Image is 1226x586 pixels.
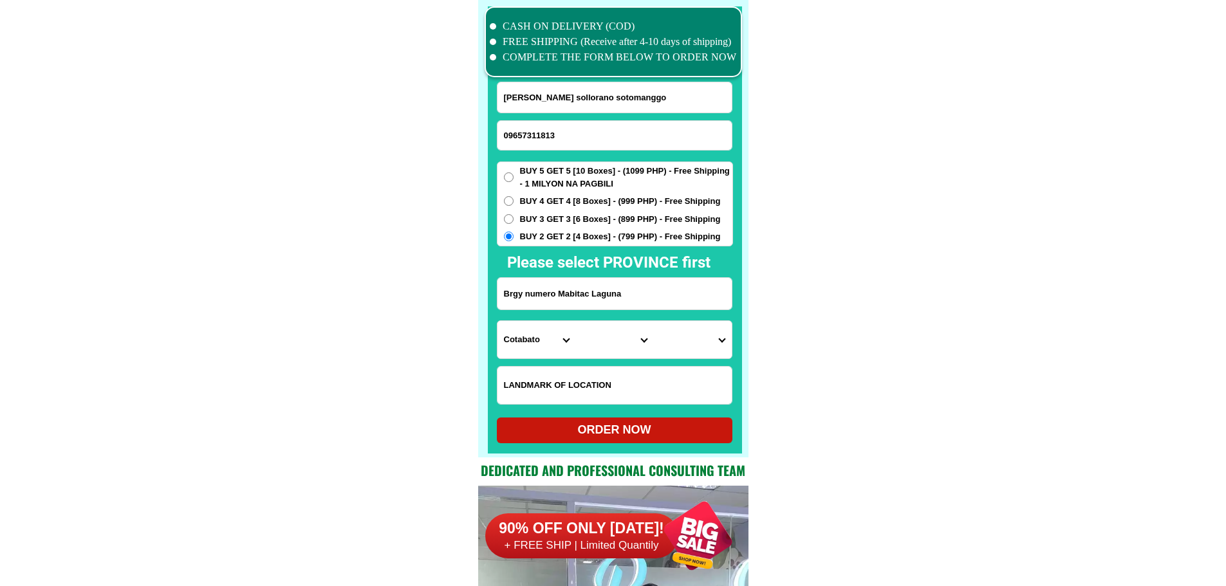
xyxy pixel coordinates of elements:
[507,251,850,274] h2: Please select PROVINCE first
[490,19,737,34] li: CASH ON DELIVERY (COD)
[504,214,514,224] input: BUY 3 GET 3 [6 Boxes] - (899 PHP) - Free Shipping
[490,34,737,50] li: FREE SHIPPING (Receive after 4-10 days of shipping)
[520,213,721,226] span: BUY 3 GET 3 [6 Boxes] - (899 PHP) - Free Shipping
[504,172,514,182] input: BUY 5 GET 5 [10 Boxes] - (1099 PHP) - Free Shipping - 1 MILYON NA PAGBILI
[490,50,737,65] li: COMPLETE THE FORM BELOW TO ORDER NOW
[478,461,748,480] h2: Dedicated and professional consulting team
[504,232,514,241] input: BUY 2 GET 2 [4 Boxes] - (799 PHP) - Free Shipping
[504,196,514,206] input: BUY 4 GET 4 [8 Boxes] - (999 PHP) - Free Shipping
[520,165,732,190] span: BUY 5 GET 5 [10 Boxes] - (1099 PHP) - Free Shipping - 1 MILYON NA PAGBILI
[520,195,721,208] span: BUY 4 GET 4 [8 Boxes] - (999 PHP) - Free Shipping
[485,538,678,553] h6: + FREE SHIP | Limited Quantily
[497,82,732,113] input: Input full_name
[653,321,731,358] select: Select commune
[485,519,678,538] h6: 90% OFF ONLY [DATE]!
[497,321,575,358] select: Select province
[497,121,732,150] input: Input phone_number
[520,230,721,243] span: BUY 2 GET 2 [4 Boxes] - (799 PHP) - Free Shipping
[575,321,653,358] select: Select district
[497,367,732,404] input: Input LANDMARKOFLOCATION
[497,278,732,309] input: Input address
[497,421,732,439] div: ORDER NOW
